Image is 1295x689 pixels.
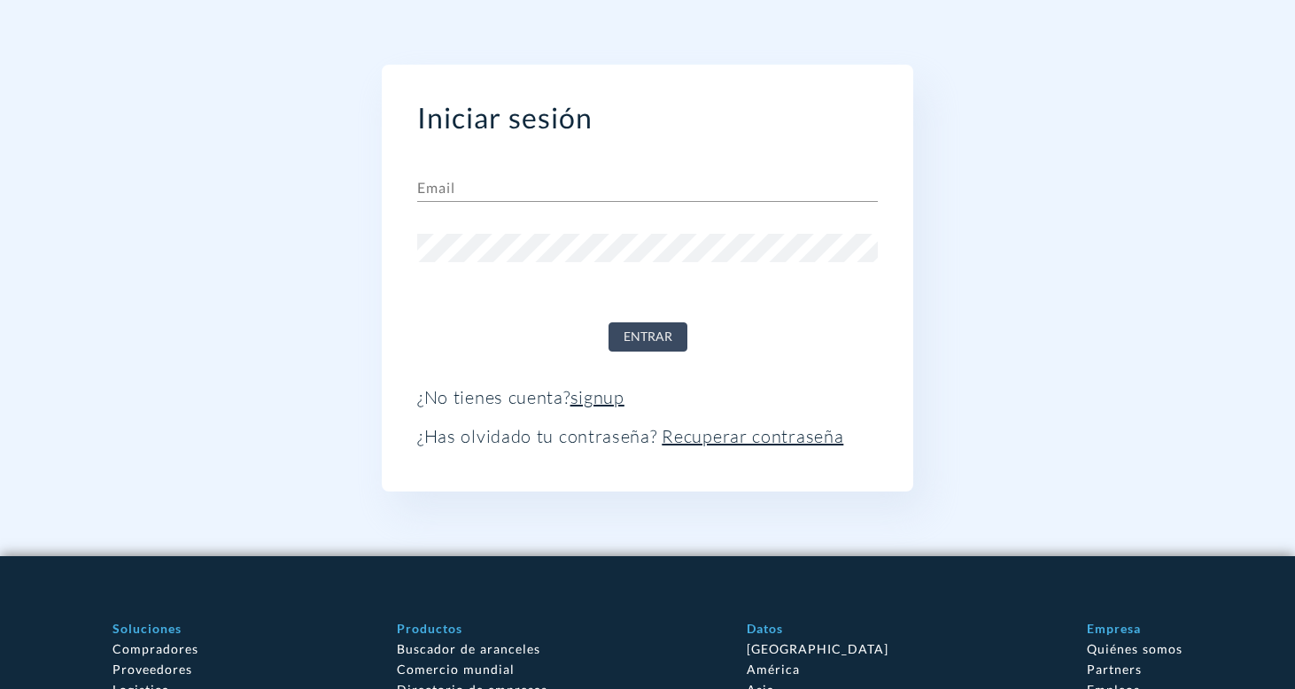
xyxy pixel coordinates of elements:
[417,100,878,135] h2: Iniciar sesión
[417,387,878,408] p: ¿No tienes cuenta?
[1087,641,1183,656] a: Quiénes somos
[1087,662,1142,677] a: Partners
[112,662,192,677] a: Proveedores
[662,425,843,447] a: Recuperar contraseña
[112,621,182,636] a: Soluciones
[417,426,878,447] p: ¿Has olvidado tu contraseña?
[747,641,888,656] a: [GEOGRAPHIC_DATA]
[397,662,515,677] a: Comercio mundial
[747,621,783,636] a: Datos
[609,322,687,352] button: Entrar
[570,386,624,408] a: signup
[1087,621,1141,636] a: Empresa
[747,662,800,677] a: América
[397,641,540,656] a: Buscador de aranceles
[624,326,672,348] span: Entrar
[112,641,198,656] a: Compradores
[397,621,462,636] a: Productos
